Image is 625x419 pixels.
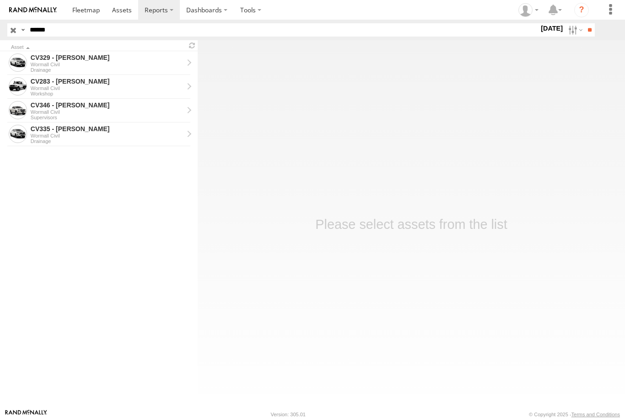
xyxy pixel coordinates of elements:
div: Drainage [31,67,183,73]
div: CV346 - James Ferguson - View Asset History [31,101,183,109]
div: © Copyright 2025 - [529,412,620,417]
a: Visit our Website [5,410,47,419]
div: CV335 - Jason James - View Asset History [31,125,183,133]
span: Refresh [187,41,198,50]
div: CV329 - James Mcginnly - View Asset History [31,53,183,62]
div: Wormall Civil [31,85,183,91]
div: Version: 305.01 [271,412,306,417]
a: Terms and Conditions [571,412,620,417]
label: Search Filter Options [565,23,584,37]
div: Wormall Civil [31,133,183,138]
img: rand-logo.svg [9,7,57,13]
div: Click to Sort [11,45,183,50]
i: ? [574,3,589,17]
label: [DATE] [539,23,565,33]
div: Workshop [31,91,183,96]
div: Supervisors [31,115,183,120]
div: Drainage [31,138,183,144]
div: Brett Perry [515,3,542,17]
div: Wormall Civil [31,109,183,115]
label: Search Query [19,23,27,37]
div: CV283 - James Bates - View Asset History [31,77,183,85]
div: Wormall Civil [31,62,183,67]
